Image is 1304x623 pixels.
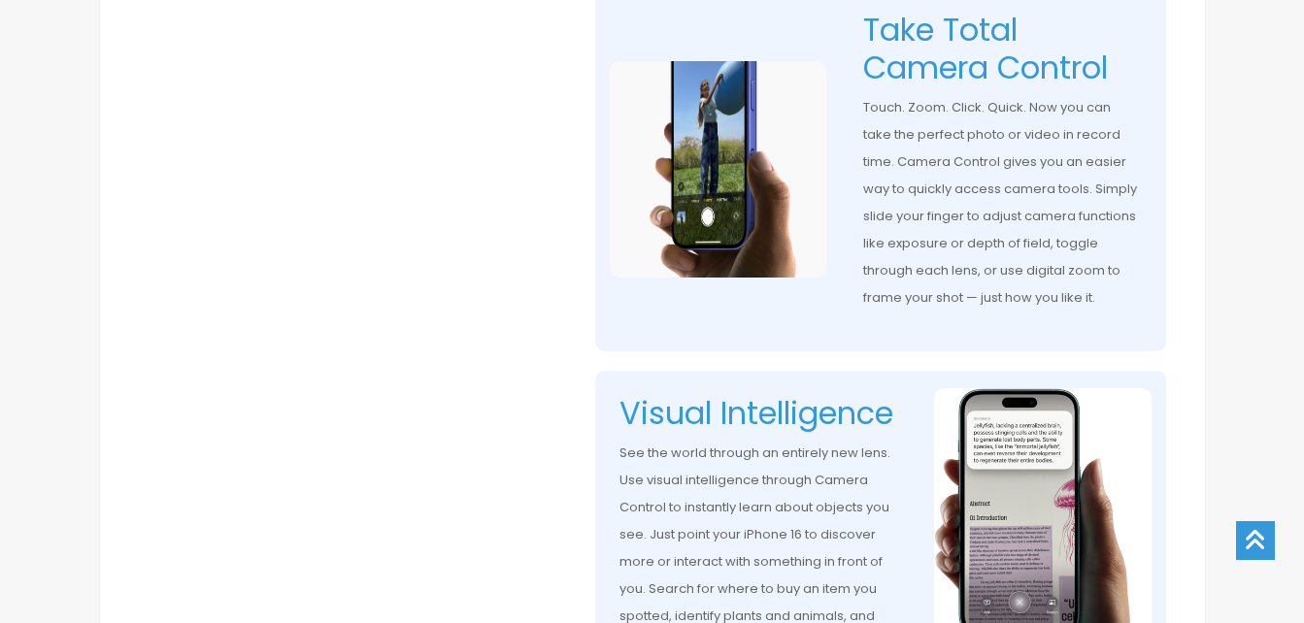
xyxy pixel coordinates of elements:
[863,12,1142,86] h2: Take Total Camera Control
[610,61,826,278] img: Camera Control
[619,395,898,432] h2: Visual Intelligence
[863,94,1142,311] p: Touch. Zoom. Click. Quick. Now you can take the perfect photo or video in record time. Camera Con...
